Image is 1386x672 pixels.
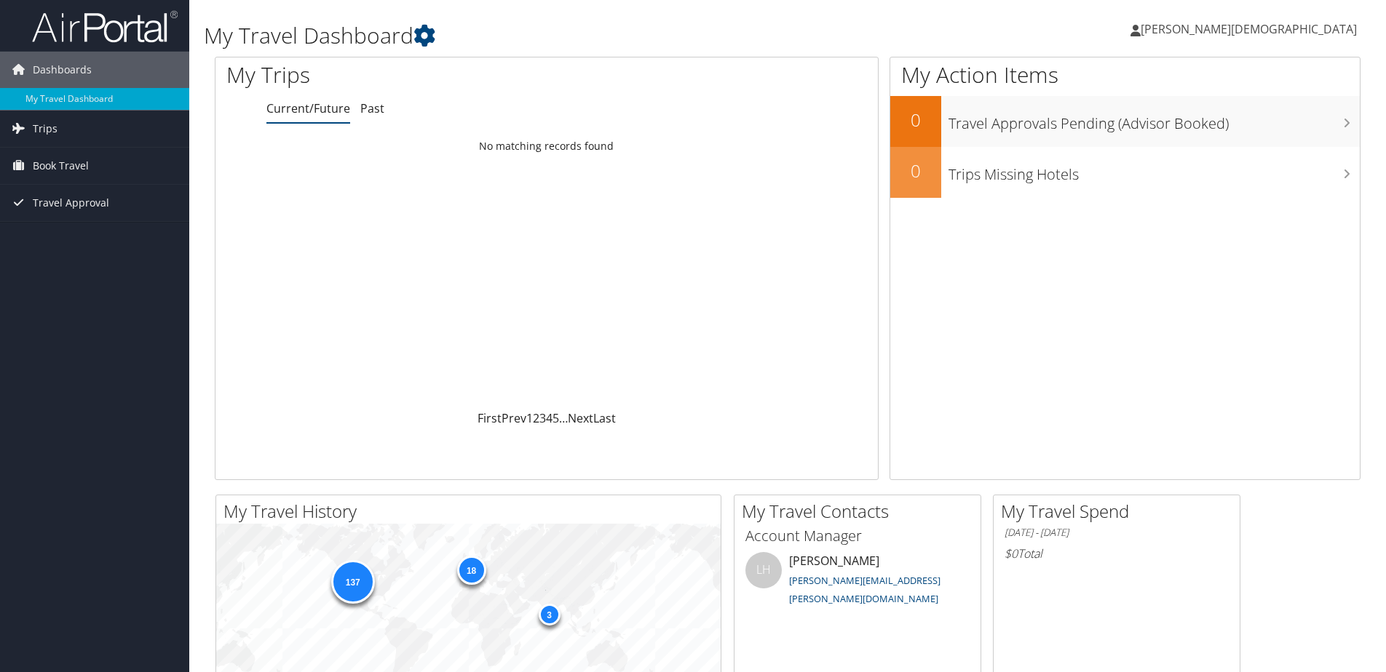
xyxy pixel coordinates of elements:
a: 0Travel Approvals Pending (Advisor Booked) [890,96,1360,147]
a: 1 [526,410,533,426]
h1: My Action Items [890,60,1360,90]
span: … [559,410,568,426]
a: Current/Future [266,100,350,116]
div: 3 [538,604,560,625]
div: 18 [456,556,486,585]
h6: Total [1005,545,1229,561]
h3: Travel Approvals Pending (Advisor Booked) [949,106,1360,134]
span: Book Travel [33,148,89,184]
h2: My Travel History [223,499,721,524]
a: [PERSON_NAME][DEMOGRAPHIC_DATA] [1130,7,1371,51]
a: [PERSON_NAME][EMAIL_ADDRESS][PERSON_NAME][DOMAIN_NAME] [789,574,940,606]
h6: [DATE] - [DATE] [1005,526,1229,540]
a: First [478,410,502,426]
h2: 0 [890,159,941,183]
a: Prev [502,410,526,426]
a: 0Trips Missing Hotels [890,147,1360,198]
span: Trips [33,111,58,147]
span: [PERSON_NAME][DEMOGRAPHIC_DATA] [1141,21,1357,37]
div: LH [745,552,782,588]
div: 137 [330,560,374,604]
a: Next [568,410,593,426]
img: airportal-logo.png [32,9,178,44]
h1: My Travel Dashboard [204,20,982,51]
a: 5 [553,410,559,426]
span: $0 [1005,545,1018,561]
span: Travel Approval [33,185,109,221]
h1: My Trips [226,60,591,90]
h2: My Travel Spend [1001,499,1240,524]
h2: 0 [890,108,941,132]
a: Last [593,410,616,426]
span: Dashboards [33,52,92,88]
h3: Account Manager [745,526,970,546]
a: 4 [546,410,553,426]
a: Past [360,100,384,116]
td: No matching records found [215,133,878,159]
h2: My Travel Contacts [742,499,981,524]
a: 3 [539,410,546,426]
a: 2 [533,410,539,426]
h3: Trips Missing Hotels [949,157,1360,185]
li: [PERSON_NAME] [738,552,977,612]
